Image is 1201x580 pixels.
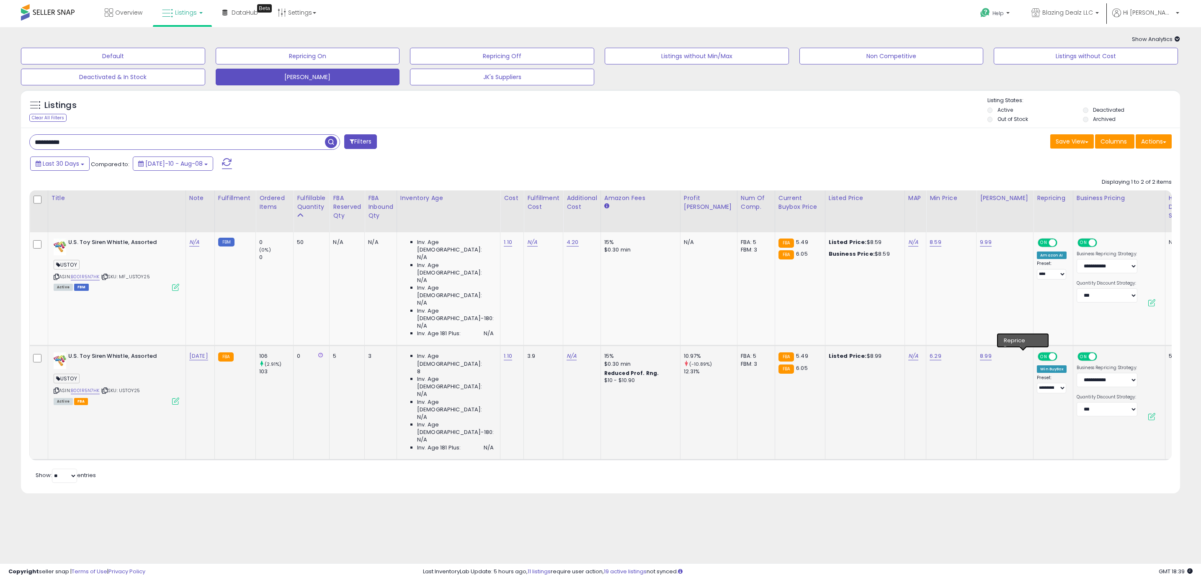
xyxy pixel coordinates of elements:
[974,1,1018,27] a: Help
[417,322,427,330] span: N/A
[1039,353,1049,360] span: ON
[417,421,494,436] span: Inv. Age [DEMOGRAPHIC_DATA]-180:
[54,398,73,405] span: All listings currently available for purchase on Amazon
[980,194,1030,203] div: [PERSON_NAME]
[216,48,400,64] button: Repricing On
[259,246,271,253] small: (0%)
[1037,252,1066,259] div: Amazon AI
[44,100,77,111] h5: Listings
[175,8,197,17] span: Listings
[417,284,494,299] span: Inv. Age [DEMOGRAPHIC_DATA]:
[91,160,129,168] span: Compared to:
[36,471,96,479] span: Show: entries
[741,246,768,254] div: FBM: 3
[1093,115,1116,123] label: Archived
[829,352,867,360] b: Listed Price:
[216,69,400,85] button: [PERSON_NAME]
[567,352,577,360] a: N/A
[417,368,420,375] span: 8
[684,352,737,360] div: 10.97%
[829,250,898,258] div: $8.59
[796,250,808,258] span: 6.05
[997,106,1013,113] label: Active
[101,387,140,394] span: | SKU: USTOY25
[908,352,918,360] a: N/A
[1102,178,1172,186] div: Displaying 1 to 2 of 2 items
[992,10,1004,17] span: Help
[417,390,427,398] span: N/A
[74,284,89,291] span: FBM
[29,114,67,122] div: Clear All Filters
[829,250,875,258] b: Business Price:
[1078,353,1089,360] span: ON
[259,254,293,261] div: 0
[484,330,494,337] span: N/A
[980,8,990,18] i: Get Help
[43,159,79,168] span: Last 30 Days
[604,360,674,368] div: $0.30 min
[684,194,734,211] div: Profit [PERSON_NAME]
[567,238,579,246] a: 4.20
[218,194,252,203] div: Fulfillment
[189,194,211,203] div: Note
[259,368,293,375] div: 103
[1123,8,1173,17] span: Hi [PERSON_NAME]
[417,375,494,390] span: Inv. Age [DEMOGRAPHIC_DATA]:
[333,352,358,360] div: 5
[1169,239,1196,246] div: N/A
[417,239,494,254] span: Inv. Age [DEMOGRAPHIC_DATA]:
[1112,8,1179,27] a: Hi [PERSON_NAME]
[218,238,235,246] small: FBM
[259,239,293,246] div: 0
[829,239,898,246] div: $8.59
[504,194,520,203] div: Cost
[604,194,677,203] div: Amazon Fees
[297,239,323,246] div: 50
[333,194,361,220] div: FBA Reserved Qty
[218,352,234,362] small: FBA
[1095,239,1109,246] span: OFF
[410,69,594,85] button: JK's Suppliers
[604,246,674,254] div: $0.30 min
[1056,353,1070,360] span: OFF
[980,352,992,360] a: 8.99
[994,48,1178,64] button: Listings without Cost
[71,273,100,280] a: B001R5N7HK
[133,157,213,171] button: [DATE]-10 - Aug-08
[604,352,674,360] div: 15%
[417,413,427,421] span: N/A
[30,157,90,171] button: Last 30 Days
[54,374,80,383] span: USTOY
[297,352,323,360] div: 0
[778,250,794,259] small: FBA
[604,377,674,384] div: $10 - $10.90
[68,352,170,362] b: U.S. Toy Siren Whistle, Assorted
[189,352,208,360] a: [DATE]
[829,194,901,203] div: Listed Price
[778,352,794,362] small: FBA
[74,398,88,405] span: FBA
[741,352,768,360] div: FBA: 5
[54,284,73,291] span: All listings currently available for purchase on Amazon
[368,194,393,220] div: FBA inbound Qty
[908,194,923,203] div: MAP
[527,194,559,211] div: Fulfillment Cost
[1077,365,1137,371] label: Business Repricing Strategy:
[52,194,182,203] div: Title
[604,370,659,377] b: Reduced Prof. Rng.
[604,239,674,246] div: 15%
[778,239,794,248] small: FBA
[1039,239,1049,246] span: ON
[54,239,179,290] div: ASIN:
[115,8,142,17] span: Overview
[987,97,1180,105] p: Listing States:
[417,254,427,261] span: N/A
[417,307,494,322] span: Inv. Age [DEMOGRAPHIC_DATA]-180:
[1100,137,1127,146] span: Columns
[1078,239,1089,246] span: ON
[930,194,973,203] div: Min Price
[484,444,494,452] span: N/A
[54,260,80,269] span: USTOY
[980,238,992,246] a: 9.99
[527,352,557,360] div: 3.9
